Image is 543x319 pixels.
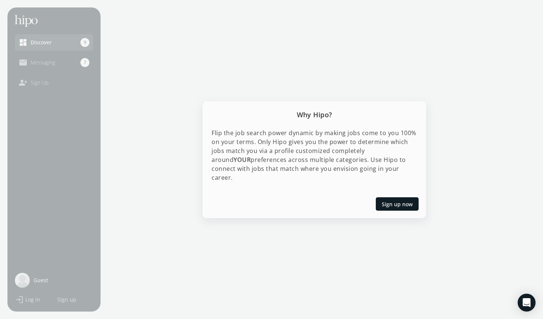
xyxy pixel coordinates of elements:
[382,200,413,208] span: Sign up now
[376,197,419,211] button: Sign up now
[212,128,417,182] p: Flip the job search power dynamic by making jobs come to you 100% on your terms. Only Hipo gives ...
[518,294,536,312] div: Open Intercom Messenger
[203,101,426,128] h2: Why Hipo?
[234,156,251,164] span: YOUR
